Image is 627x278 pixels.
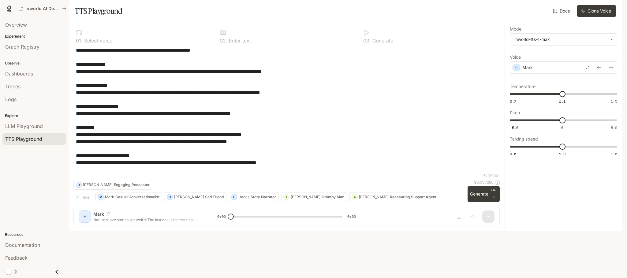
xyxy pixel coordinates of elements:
[491,188,497,196] p: CTRL +
[114,183,150,187] p: Engaging Podcaster
[167,192,173,202] div: O
[83,38,112,43] p: Select voice
[227,38,251,43] p: Enter text
[510,34,617,45] div: inworld-tts-1-max
[83,183,113,187] p: [PERSON_NAME]
[251,195,276,199] p: Story Narrator
[284,192,289,202] div: T
[510,84,536,89] p: Temperature
[611,99,617,104] span: 1.5
[174,195,204,199] p: [PERSON_NAME]
[522,64,533,71] p: Mark
[491,188,497,199] p: ⏎
[359,195,389,199] p: [PERSON_NAME]
[16,2,69,15] button: All workspaces
[220,38,227,43] p: 0 2 .
[611,125,617,130] span: 5.0
[76,180,81,190] div: D
[577,5,616,17] button: Clone Voice
[371,38,393,43] p: Generate
[322,195,344,199] p: Grumpy Man
[95,192,162,202] button: MMarkCasual Conversationalist
[510,137,538,141] p: Talking speed
[510,125,518,130] span: -5.0
[363,38,371,43] p: 0 3 .
[561,125,563,130] span: 0
[75,5,122,17] h1: TTS Playground
[115,195,159,199] p: Casual Conversationalist
[98,192,103,202] div: M
[559,151,565,156] span: 1.0
[73,180,152,190] button: D[PERSON_NAME]Engaging Podcaster
[229,192,279,202] button: HHadesStory Narrator
[25,6,60,11] p: Inworld AI Demos
[231,192,237,202] div: H
[73,192,93,202] button: Hide
[238,195,249,199] p: Hades
[281,192,347,202] button: T[PERSON_NAME]Grumpy Man
[352,192,357,202] div: A
[165,192,226,202] button: O[PERSON_NAME]Sad Friend
[474,180,494,185] p: $ 0.007280
[76,38,83,43] p: 0 1 .
[483,173,500,178] p: 728 / 1000
[390,195,436,199] p: Reassuring Support Agent
[611,151,617,156] span: 1.5
[510,151,516,156] span: 0.5
[510,111,520,115] p: Pitch
[105,195,114,199] p: Mark
[510,27,522,31] p: Model
[205,195,224,199] p: Sad Friend
[468,186,500,202] button: GenerateCTRL +⏎
[510,55,521,59] p: Voice
[291,195,320,199] p: [PERSON_NAME]
[514,36,607,42] div: inworld-tts-1-max
[559,99,565,104] span: 1.1
[552,5,572,17] a: Docs
[510,99,516,104] span: 0.7
[349,192,439,202] button: A[PERSON_NAME]Reassuring Support Agent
